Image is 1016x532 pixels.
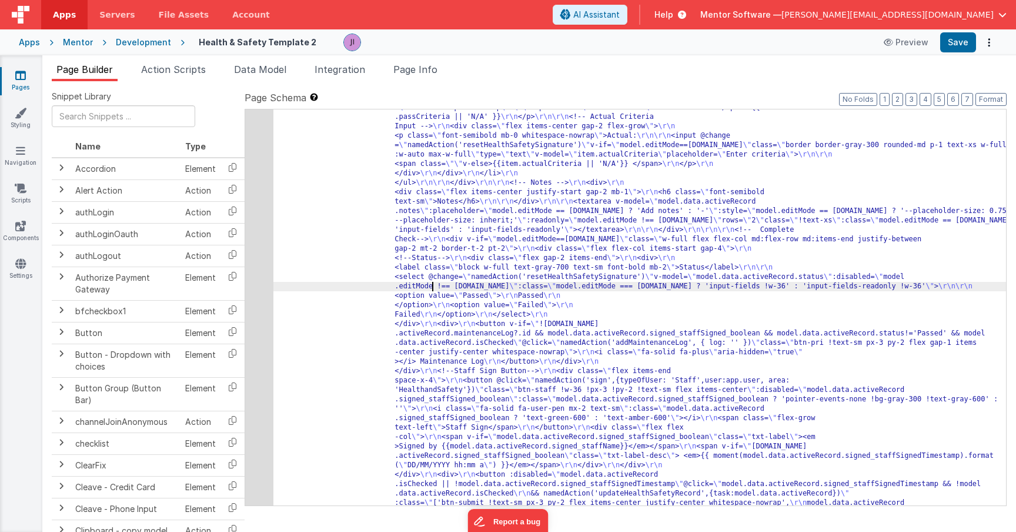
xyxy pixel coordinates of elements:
[947,93,959,106] button: 6
[159,9,209,21] span: File Assets
[245,91,306,105] span: Page Schema
[71,322,181,344] td: Button
[700,9,1007,21] button: Mentor Software — [PERSON_NAME][EMAIL_ADDRESS][DOMAIN_NAME]
[71,201,181,223] td: authLogin
[19,36,40,48] div: Apps
[934,93,945,106] button: 5
[181,223,220,245] td: Action
[199,38,316,46] h4: Health & Safety Template 2
[71,498,181,520] td: Cleave - Phone Input
[654,9,673,21] span: Help
[315,64,365,75] span: Integration
[181,498,220,520] td: Element
[71,411,181,433] td: channelJoinAnonymous
[181,300,220,322] td: Element
[71,245,181,267] td: authLogout
[181,267,220,300] td: Element
[141,64,206,75] span: Action Scripts
[71,344,181,377] td: Button - Dropdown with choices
[553,5,627,25] button: AI Assistant
[839,93,877,106] button: No Folds
[181,322,220,344] td: Element
[981,34,997,51] button: Options
[71,267,181,300] td: Authorize Payment Gateway
[71,158,181,180] td: Accordion
[181,344,220,377] td: Element
[181,201,220,223] td: Action
[71,476,181,498] td: Cleave - Credit Card
[181,377,220,411] td: Element
[71,454,181,476] td: ClearFix
[71,433,181,454] td: checklist
[940,32,976,52] button: Save
[52,105,195,127] input: Search Snippets ...
[75,141,101,151] span: Name
[71,223,181,245] td: authLoginOauth
[181,179,220,201] td: Action
[99,9,135,21] span: Servers
[877,33,935,52] button: Preview
[71,179,181,201] td: Alert Action
[573,9,620,21] span: AI Assistant
[880,93,890,106] button: 1
[71,300,181,322] td: bfcheckbox1
[181,454,220,476] td: Element
[181,433,220,454] td: Element
[181,245,220,267] td: Action
[181,476,220,498] td: Element
[181,411,220,433] td: Action
[116,36,171,48] div: Development
[961,93,973,106] button: 7
[71,377,181,411] td: Button Group (Button Bar)
[56,64,113,75] span: Page Builder
[53,9,76,21] span: Apps
[344,34,360,51] img: 6c3d48e323fef8557f0b76cc516e01c7
[52,91,111,102] span: Snippet Library
[700,9,781,21] span: Mentor Software —
[234,64,286,75] span: Data Model
[185,141,206,151] span: Type
[63,36,93,48] div: Mentor
[975,93,1007,106] button: Format
[905,93,917,106] button: 3
[892,93,903,106] button: 2
[181,158,220,180] td: Element
[920,93,931,106] button: 4
[393,64,437,75] span: Page Info
[781,9,994,21] span: [PERSON_NAME][EMAIL_ADDRESS][DOMAIN_NAME]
